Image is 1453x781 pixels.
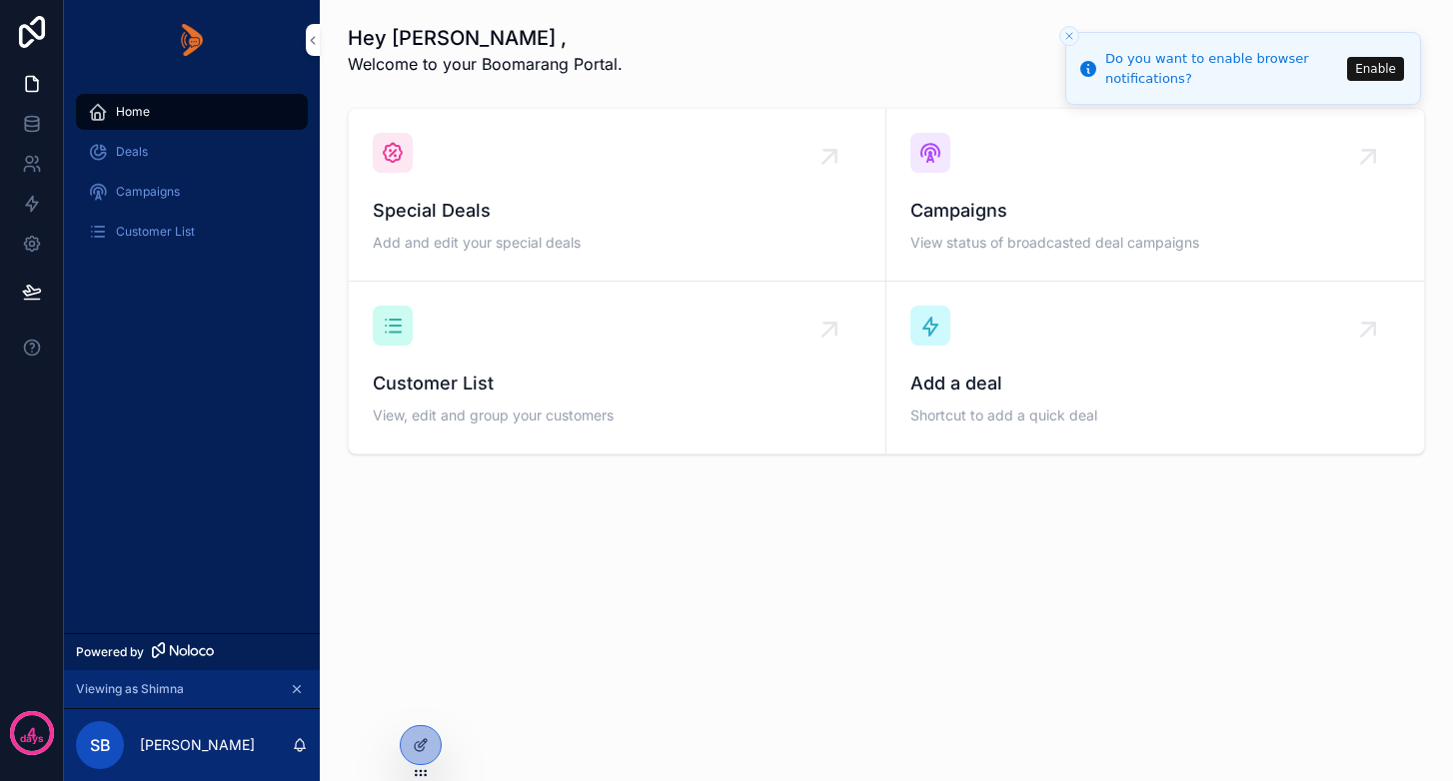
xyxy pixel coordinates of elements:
[27,723,36,743] p: 4
[64,633,320,670] a: Powered by
[373,370,861,397] span: Customer List
[373,405,861,425] span: View, edit and group your customers
[1105,49,1341,88] div: Do you want to enable browser notifications?
[116,224,195,240] span: Customer List
[1347,57,1404,81] button: Enable
[76,214,308,250] a: Customer List
[116,144,148,160] span: Deals
[910,233,1400,253] span: View status of broadcasted deal campaigns
[348,24,623,52] h1: Hey [PERSON_NAME] ,
[886,282,1424,453] a: Add a dealShortcut to add a quick deal
[76,681,184,697] span: Viewing as Shimna
[140,735,255,755] p: [PERSON_NAME]
[76,134,308,170] a: Deals
[1059,26,1079,46] button: Close toast
[910,370,1400,397] span: Add a deal
[910,405,1400,425] span: Shortcut to add a quick deal
[76,174,308,210] a: Campaigns
[373,233,861,253] span: Add and edit your special deals
[886,109,1424,282] a: CampaignsView status of broadcasted deal campaigns
[348,52,623,76] span: Welcome to your Boomarang Portal.
[116,184,180,200] span: Campaigns
[116,104,150,120] span: Home
[349,109,886,282] a: Special DealsAdd and edit your special deals
[20,731,44,747] p: days
[349,282,886,453] a: Customer ListView, edit and group your customers
[373,197,861,225] span: Special Deals
[181,24,203,56] img: App logo
[90,733,111,757] span: SB
[76,94,308,130] a: Home
[64,80,320,276] div: scrollable content
[76,644,144,660] span: Powered by
[910,197,1400,225] span: Campaigns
